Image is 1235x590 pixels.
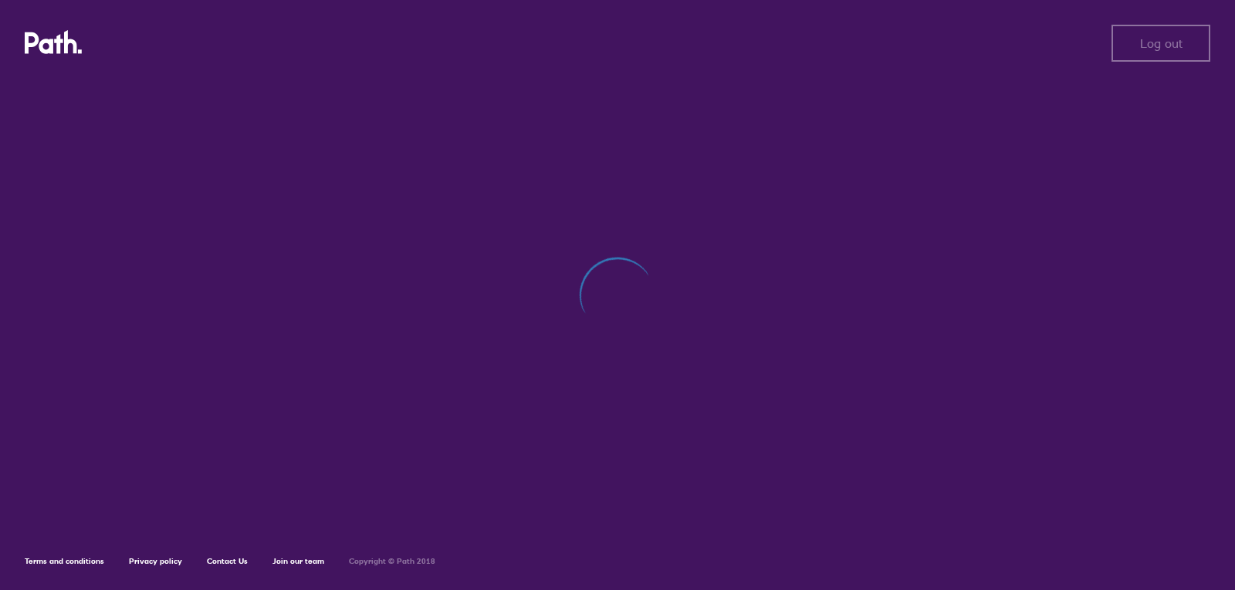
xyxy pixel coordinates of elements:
[1111,25,1210,62] button: Log out
[129,556,182,566] a: Privacy policy
[207,556,248,566] a: Contact Us
[1140,36,1183,50] span: Log out
[25,556,104,566] a: Terms and conditions
[272,556,324,566] a: Join our team
[349,557,435,566] h6: Copyright © Path 2018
